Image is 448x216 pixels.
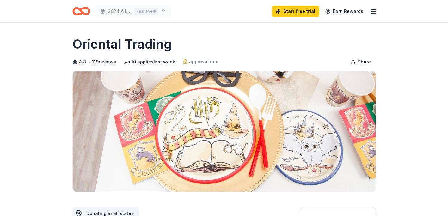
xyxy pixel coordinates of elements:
[95,5,171,18] button: 2024 A Legacy of Love GalaPast event
[322,6,367,17] a: Earn Rewards
[272,6,319,17] a: Start free trial
[345,56,376,68] button: Share
[134,8,158,15] div: Past event
[86,211,134,216] span: Donating in all states
[183,58,219,65] a: approval rate
[189,58,219,65] span: approval rate
[73,71,376,192] img: Image for Oriental Trading
[72,35,172,53] h1: Oriental Trading
[79,58,86,66] span: 4.8
[92,58,116,66] button: 119reviews
[124,58,175,66] div: 10 applies last week
[358,58,371,66] span: Share
[108,8,132,15] span: 2024 A Legacy of Love Gala
[72,4,90,19] a: Home
[88,59,90,64] span: •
